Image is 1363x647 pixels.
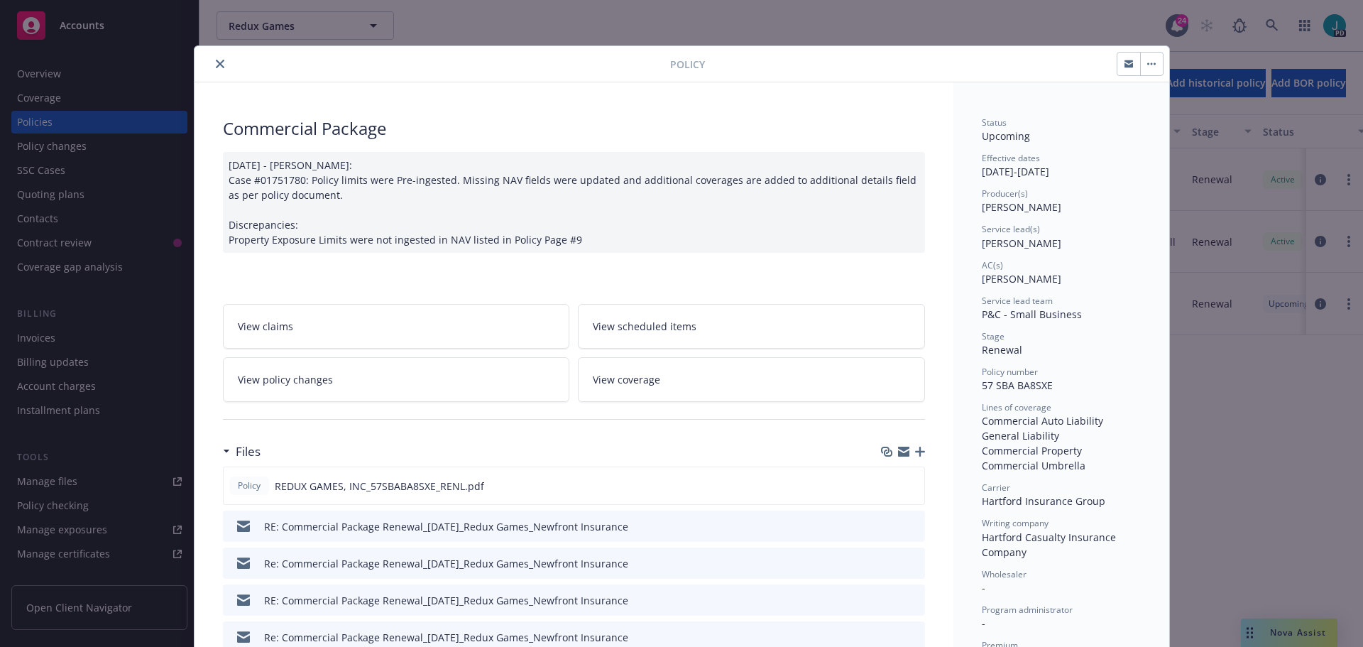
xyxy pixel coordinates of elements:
[907,556,919,571] button: preview file
[238,372,333,387] span: View policy changes
[264,519,628,534] div: RE: Commercial Package Renewal_[DATE]_Redux Games_Newfront Insurance
[238,319,293,334] span: View claims
[907,630,919,645] button: preview file
[223,442,261,461] div: Files
[884,556,895,571] button: download file
[235,479,263,492] span: Policy
[593,372,660,387] span: View coverage
[982,604,1073,616] span: Program administrator
[982,200,1061,214] span: [PERSON_NAME]
[578,357,925,402] a: View coverage
[236,442,261,461] h3: Files
[883,479,894,494] button: download file
[223,304,570,349] a: View claims
[982,366,1038,378] span: Policy number
[223,152,925,253] div: [DATE] - [PERSON_NAME]: Case #01751780: Policy limits were Pre-ingested. Missing NAV fields were ...
[982,259,1003,271] span: AC(s)
[275,479,484,494] span: REDUX GAMES, INC_57SBABA8SXE_RENL.pdf
[884,593,895,608] button: download file
[223,357,570,402] a: View policy changes
[982,152,1141,179] div: [DATE] - [DATE]
[982,401,1051,413] span: Lines of coverage
[982,568,1027,580] span: Wholesaler
[264,630,628,645] div: Re: Commercial Package Renewal_[DATE]_Redux Games_Newfront Insurance
[982,482,1010,494] span: Carrier
[982,458,1141,473] div: Commercial Umbrella
[982,413,1141,428] div: Commercial Auto Liability
[264,593,628,608] div: RE: Commercial Package Renewal_[DATE]_Redux Games_Newfront Insurance
[982,428,1141,443] div: General Liability
[982,129,1030,143] span: Upcoming
[982,494,1105,508] span: Hartford Insurance Group
[982,236,1061,250] span: [PERSON_NAME]
[982,616,985,630] span: -
[884,630,895,645] button: download file
[982,443,1141,458] div: Commercial Property
[982,581,985,594] span: -
[982,295,1053,307] span: Service lead team
[982,379,1053,392] span: 57 SBA BA8SXE
[223,116,925,141] div: Commercial Package
[982,272,1061,286] span: [PERSON_NAME]
[264,556,628,571] div: Re: Commercial Package Renewal_[DATE]_Redux Games_Newfront Insurance
[982,343,1022,357] span: Renewal
[593,319,696,334] span: View scheduled items
[982,152,1040,164] span: Effective dates
[982,531,1119,559] span: Hartford Casualty Insurance Company
[982,330,1005,342] span: Stage
[907,519,919,534] button: preview file
[982,308,1082,321] span: P&C - Small Business
[982,187,1028,200] span: Producer(s)
[982,517,1049,529] span: Writing company
[212,55,229,72] button: close
[670,57,705,72] span: Policy
[982,223,1040,235] span: Service lead(s)
[884,519,895,534] button: download file
[906,479,919,494] button: preview file
[907,593,919,608] button: preview file
[578,304,925,349] a: View scheduled items
[982,116,1007,129] span: Status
